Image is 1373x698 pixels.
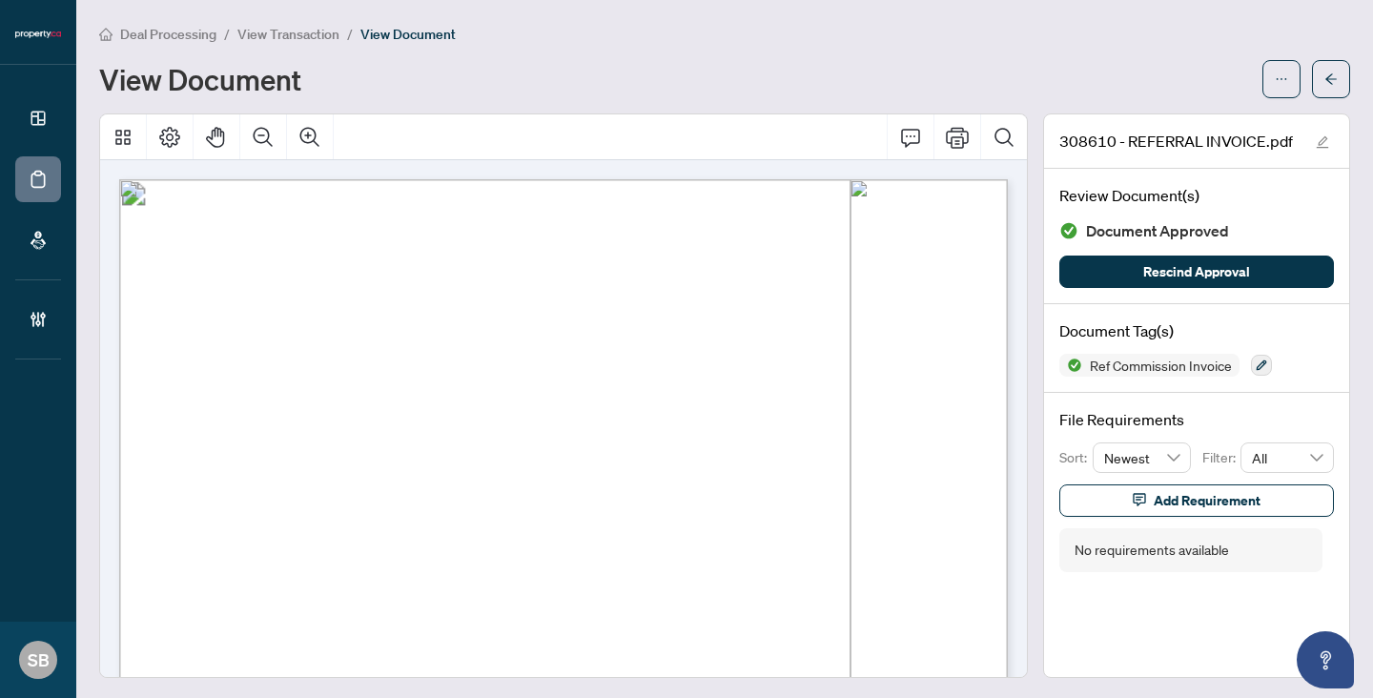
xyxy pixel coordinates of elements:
div: No requirements available [1075,540,1229,561]
span: View Document [360,26,456,43]
img: logo [15,29,61,40]
p: Sort: [1059,447,1093,468]
button: Add Requirement [1059,484,1334,517]
h4: Review Document(s) [1059,184,1334,207]
span: Deal Processing [120,26,216,43]
span: Add Requirement [1154,485,1260,516]
span: Ref Commission Invoice [1082,359,1240,372]
span: Newest [1104,443,1180,472]
span: ellipsis [1275,72,1288,86]
span: edit [1316,135,1329,149]
li: / [347,23,353,45]
p: Filter: [1202,447,1240,468]
span: home [99,28,113,41]
span: Document Approved [1086,218,1229,244]
h1: View Document [99,64,301,94]
li: / [224,23,230,45]
span: arrow-left [1324,72,1338,86]
img: Status Icon [1059,354,1082,377]
button: Rescind Approval [1059,256,1334,288]
h4: Document Tag(s) [1059,319,1334,342]
span: Rescind Approval [1143,257,1250,287]
img: Document Status [1059,221,1078,240]
span: SB [28,647,50,673]
span: All [1252,443,1322,472]
span: View Transaction [237,26,339,43]
span: 308610 - REFERRAL INVOICE.pdf [1059,130,1293,153]
h4: File Requirements [1059,408,1334,431]
button: Open asap [1297,631,1354,688]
